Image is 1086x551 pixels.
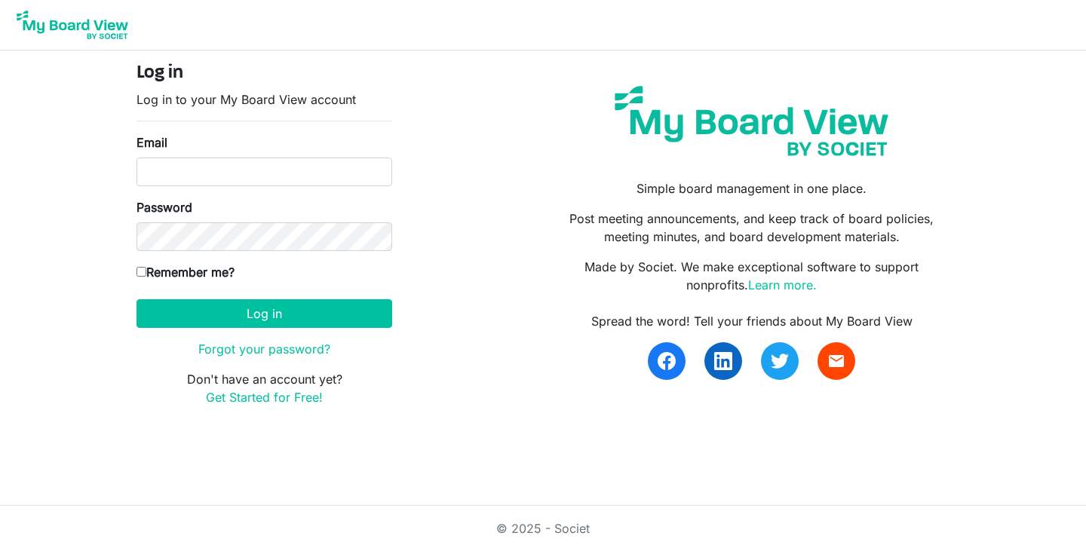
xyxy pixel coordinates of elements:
button: Log in [137,299,392,328]
input: Remember me? [137,267,146,277]
img: facebook.svg [658,352,676,370]
img: twitter.svg [771,352,789,370]
a: Learn more. [748,277,817,292]
a: © 2025 - Societ [496,521,590,536]
img: my-board-view-societ.svg [603,75,900,167]
div: Spread the word! Tell your friends about My Board View [554,312,949,330]
label: Password [137,198,192,216]
label: Email [137,133,167,152]
img: linkedin.svg [714,352,732,370]
a: Get Started for Free! [206,390,323,405]
p: Post meeting announcements, and keep track of board policies, meeting minutes, and board developm... [554,210,949,246]
p: Don't have an account yet? [137,370,392,406]
a: email [818,342,855,380]
h4: Log in [137,63,392,84]
p: Simple board management in one place. [554,179,949,197]
span: email [827,352,845,370]
label: Remember me? [137,263,235,281]
p: Log in to your My Board View account [137,90,392,109]
p: Made by Societ. We make exceptional software to support nonprofits. [554,258,949,294]
a: Forgot your password? [198,341,330,357]
img: My Board View Logo [12,6,133,44]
